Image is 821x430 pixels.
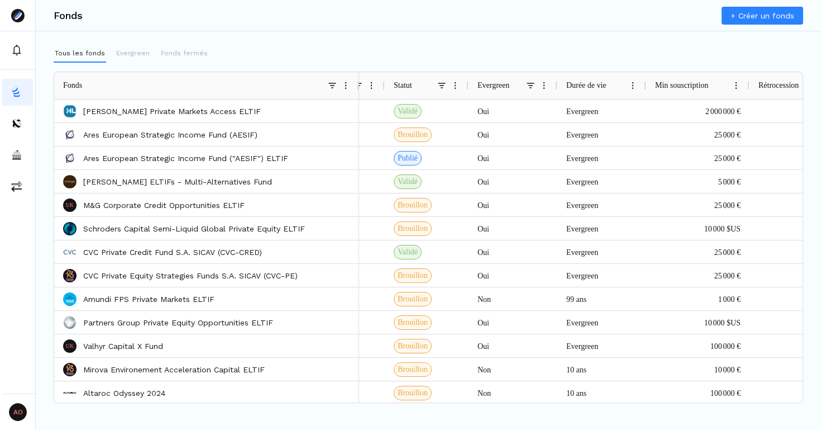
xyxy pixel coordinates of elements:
div: Evergreen [557,311,646,334]
span: Brouillon [398,200,428,211]
div: Non [469,358,557,381]
img: CVC Private Equity Strategies Funds S.A. SICAV (CVC-PE) [63,269,77,282]
p: M&G Corporate Credit Opportunities ELTIF [83,200,245,211]
div: Oui [469,311,557,334]
span: Fonds [63,81,82,90]
div: 10 000 € [646,358,750,381]
img: commissions [11,181,22,192]
span: Brouillon [398,341,428,352]
img: JP Morgan ELTIFs - Multi-Alternatives Fund [63,175,77,188]
p: CVC Private Credit Fund S.A. SICAV (CVC-CRED) [83,247,262,258]
p: UK [66,202,74,208]
div: 25 000 € [646,193,750,216]
span: Statut [394,81,412,90]
a: Partners Group Private Equity Opportunities ELTIF [83,317,273,328]
button: funds [2,79,33,106]
span: Brouillon [398,223,428,234]
div: Oui [469,264,557,287]
div: Evergreen [557,123,646,146]
button: Tous les fonds [54,45,106,63]
p: Tous les fonds [55,48,105,58]
button: distributors [2,110,33,137]
img: Amundi FPS Private Markets ELTIF [63,292,77,306]
img: Schroders Capital Semi-Liquid Global Private Equity ELTIF [63,222,77,235]
div: 5 000 € [646,170,750,193]
a: Altaroc Odyssey 2024 [83,388,165,399]
div: Evergreen [557,217,646,240]
a: [PERSON_NAME] Private Markets Access ELTIF [83,106,261,117]
img: Hamilton Lane Private Markets Access ELTIF [63,105,77,118]
button: Fonds fermés [160,45,209,63]
h3: Fonds [54,11,83,21]
div: Oui [469,100,557,122]
a: Mirova Environement Acceleration Capital ELTIF [83,364,265,375]
div: 10 ans [557,381,646,404]
img: distributors [11,118,22,129]
span: AO [9,403,27,421]
p: UK [66,343,74,349]
div: Evergreen [557,240,646,263]
a: Ares European Strategic Income Fund (AESIF) [83,129,257,140]
img: CVC Private Credit Fund S.A. SICAV (CVC-CRED) [63,245,77,259]
a: Ares European Strategic Income Fund ("AESIF") ELTIF [83,153,288,164]
div: Evergreen [557,100,646,122]
div: 100 000 € [646,334,750,357]
span: Min souscription [655,81,708,90]
img: Partners Group Private Equity Opportunities ELTIF [63,316,77,329]
span: Validé [398,247,418,258]
div: 25 000 € [646,123,750,146]
span: Rétrocession [758,81,799,90]
div: Evergreen [557,334,646,357]
a: + Créer un fonds [722,7,803,25]
div: Oui [469,240,557,263]
a: asset-managers [2,141,33,168]
button: commissions [2,173,33,200]
span: Brouillon [398,294,428,305]
div: Non [469,381,557,404]
div: 10 ans [557,358,646,381]
span: Validé [398,176,418,187]
div: 2 000 000 € [646,100,750,122]
div: 1 000 € [646,287,750,310]
img: funds [11,87,22,98]
img: asset-managers [11,149,22,160]
p: Amundi FPS Private Markets ELTIF [83,294,214,305]
span: Evergreen [478,81,509,90]
div: Oui [469,334,557,357]
span: Brouillon [398,129,428,140]
span: Brouillon [398,388,428,399]
span: Brouillon [398,270,428,281]
span: Brouillon [398,364,428,375]
div: Evergreen [557,193,646,216]
a: Schroders Capital Semi-Liquid Global Private Equity ELTIF [83,223,305,234]
p: Evergreen [116,48,150,58]
img: Ares European Strategic Income Fund ("AESIF") ELTIF [63,152,77,165]
div: 100 000 € [646,381,750,404]
div: Oui [469,147,557,169]
a: CVC Private Equity Strategies Funds S.A. SICAV (CVC-PE) [83,270,298,281]
div: Oui [469,193,557,216]
div: 25 000 € [646,147,750,169]
span: Validé [398,106,418,117]
a: Valhyr Capital X Fund [83,341,163,352]
div: 25 000 € [646,240,750,263]
img: Altaroc Odyssey 2024 [63,386,77,400]
div: 10 000 $US [646,217,750,240]
div: Evergreen [557,170,646,193]
div: Non [469,287,557,310]
div: Oui [469,123,557,146]
div: 25 000 € [646,264,750,287]
p: [PERSON_NAME] ELTIFs - Multi-Alternatives Fund [83,176,272,187]
p: Fonds fermés [161,48,208,58]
